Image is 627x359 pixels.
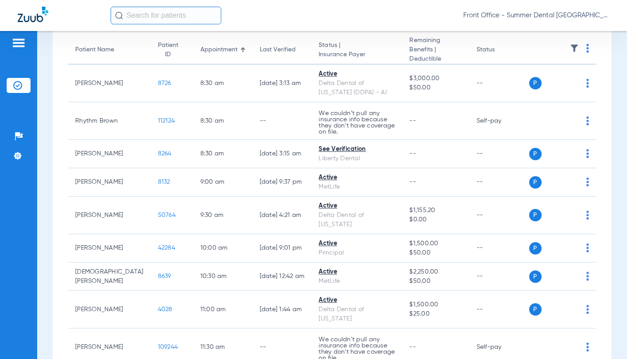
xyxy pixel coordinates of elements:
[68,197,151,234] td: [PERSON_NAME]
[18,7,48,22] img: Zuub Logo
[319,154,395,163] div: Liberty Dental
[409,118,416,124] span: --
[193,102,253,140] td: 8:30 AM
[253,65,312,102] td: [DATE] 3:13 AM
[253,102,312,140] td: --
[158,179,170,185] span: 8132
[319,110,395,135] p: We couldn’t pull any insurance info because they don’t have coverage on file.
[469,140,529,168] td: --
[158,41,178,59] div: Patient ID
[158,212,176,218] span: 50764
[586,305,589,314] img: group-dot-blue.svg
[409,248,462,258] span: $50.00
[529,270,542,283] span: P
[469,262,529,291] td: --
[463,11,609,20] span: Front Office - Summer Dental [GEOGRAPHIC_DATA] | Lumio Dental
[193,65,253,102] td: 8:30 AM
[319,305,395,324] div: Delta Dental of [US_STATE]
[586,116,589,125] img: group-dot-blue.svg
[319,79,395,97] div: Delta Dental of [US_STATE] (DDPA) - AI
[409,74,462,83] span: $3,000.00
[253,234,312,262] td: [DATE] 9:01 PM
[68,262,151,291] td: [DEMOGRAPHIC_DATA][PERSON_NAME]
[253,168,312,197] td: [DATE] 9:37 PM
[319,69,395,79] div: Active
[158,245,175,251] span: 42284
[586,211,589,220] img: group-dot-blue.svg
[312,36,402,65] th: Status |
[529,148,542,160] span: P
[158,80,171,86] span: 8726
[586,149,589,158] img: group-dot-blue.svg
[193,234,253,262] td: 10:00 AM
[583,317,627,359] iframe: Chat Widget
[319,248,395,258] div: Principal
[319,277,395,286] div: MetLife
[158,344,178,350] span: 109244
[402,36,469,65] th: Remaining Benefits |
[469,197,529,234] td: --
[469,234,529,262] td: --
[409,344,416,350] span: --
[158,41,186,59] div: Patient ID
[158,273,171,279] span: 8639
[409,300,462,309] span: $1,500.00
[409,206,462,215] span: $1,155.20
[158,151,172,157] span: 8264
[319,145,395,154] div: See Verification
[68,102,151,140] td: Rhythm Brown
[319,239,395,248] div: Active
[409,54,462,64] span: Deductible
[253,140,312,168] td: [DATE] 3:15 AM
[570,44,579,53] img: filter.svg
[586,178,589,186] img: group-dot-blue.svg
[409,179,416,185] span: --
[409,267,462,277] span: $2,250.00
[409,83,462,93] span: $50.00
[253,262,312,291] td: [DATE] 12:42 AM
[253,291,312,328] td: [DATE] 1:44 AM
[200,45,238,54] div: Appointment
[158,306,173,313] span: 4028
[319,173,395,182] div: Active
[409,151,416,157] span: --
[529,209,542,221] span: P
[260,45,305,54] div: Last Verified
[469,291,529,328] td: --
[319,182,395,192] div: MetLife
[529,242,542,255] span: P
[469,65,529,102] td: --
[319,267,395,277] div: Active
[68,291,151,328] td: [PERSON_NAME]
[75,45,114,54] div: Patient Name
[319,211,395,229] div: Delta Dental of [US_STATE]
[200,45,246,54] div: Appointment
[409,215,462,224] span: $0.00
[409,277,462,286] span: $50.00
[68,65,151,102] td: [PERSON_NAME]
[12,38,26,48] img: hamburger-icon
[586,79,589,88] img: group-dot-blue.svg
[75,45,144,54] div: Patient Name
[469,168,529,197] td: --
[469,36,529,65] th: Status
[319,296,395,305] div: Active
[469,102,529,140] td: Self-pay
[193,140,253,168] td: 8:30 AM
[68,234,151,262] td: [PERSON_NAME]
[409,309,462,319] span: $25.00
[319,50,395,59] span: Insurance Payer
[260,45,296,54] div: Last Verified
[253,197,312,234] td: [DATE] 4:21 AM
[529,77,542,89] span: P
[586,44,589,53] img: group-dot-blue.svg
[158,118,175,124] span: 112124
[529,176,542,189] span: P
[115,12,123,19] img: Search Icon
[409,239,462,248] span: $1,500.00
[111,7,221,24] input: Search for patients
[193,262,253,291] td: 10:30 AM
[193,168,253,197] td: 9:00 AM
[529,303,542,316] span: P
